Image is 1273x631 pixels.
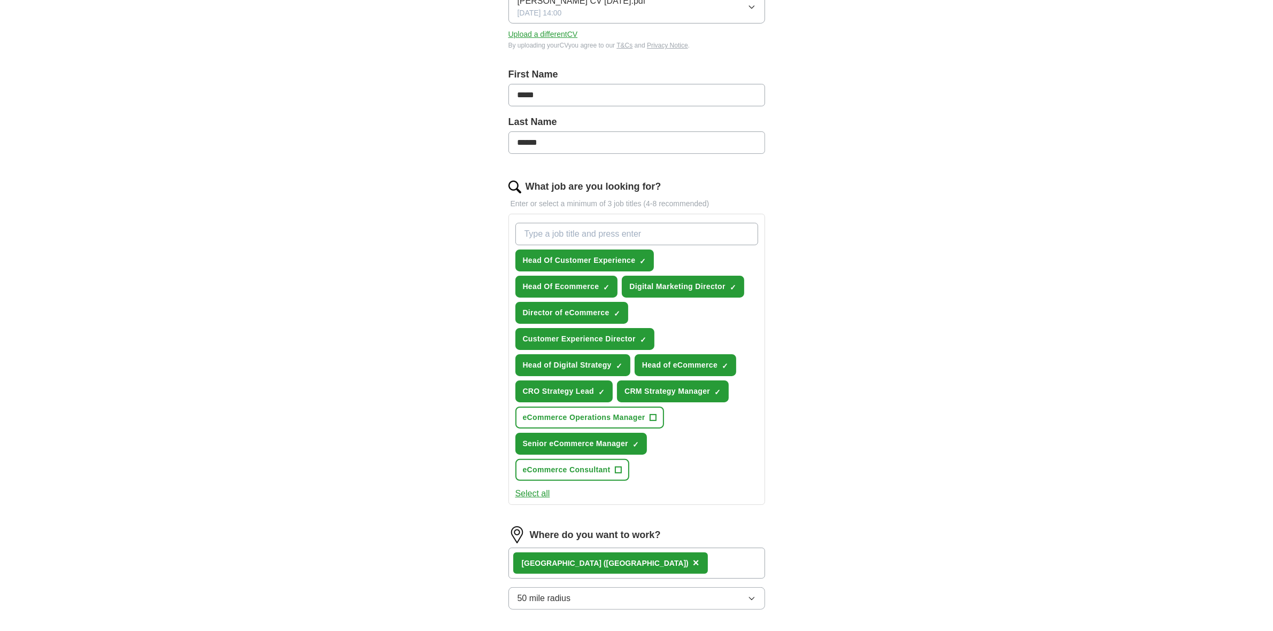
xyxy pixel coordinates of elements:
img: location.png [508,526,526,543]
span: Customer Experience Director [523,333,636,345]
span: Senior eCommerce Manager [523,438,628,449]
span: eCommerce Operations Manager [523,412,645,423]
button: Head of Digital Strategy✓ [515,354,630,376]
button: Head Of Customer Experience✓ [515,250,654,271]
span: ✓ [722,362,728,370]
p: Enter or select a minimum of 3 job titles (4-8 recommended) [508,198,765,209]
span: [DATE] 14:00 [518,7,562,19]
span: ✓ [614,309,620,318]
span: ✓ [598,388,605,396]
a: T&Cs [616,42,632,49]
span: Head of eCommerce [642,360,717,371]
span: ✓ [640,336,646,344]
button: CRO Strategy Lead✓ [515,380,613,402]
button: Director of eCommerce✓ [515,302,628,324]
img: search.png [508,181,521,193]
span: ✓ [639,257,646,266]
span: Director of eCommerce [523,307,610,318]
label: What job are you looking for? [526,180,661,194]
span: ✓ [616,362,622,370]
button: Upload a differentCV [508,29,578,40]
span: Head Of Ecommerce [523,281,599,292]
a: Privacy Notice [647,42,688,49]
span: Head Of Customer Experience [523,255,636,266]
span: 50 mile radius [518,592,571,605]
span: ✓ [603,283,610,292]
span: Digital Marketing Director [629,281,725,292]
button: Head Of Ecommerce✓ [515,276,618,298]
button: CRM Strategy Manager✓ [617,380,729,402]
button: Select all [515,487,550,500]
span: CRM Strategy Manager [624,386,710,397]
label: Where do you want to work? [530,528,661,542]
span: ([GEOGRAPHIC_DATA]) [604,559,689,567]
span: Head of Digital Strategy [523,360,612,371]
button: Senior eCommerce Manager✓ [515,433,647,455]
span: × [693,557,699,568]
label: First Name [508,67,765,82]
span: ✓ [632,440,639,449]
span: ✓ [730,283,736,292]
button: eCommerce Consultant [515,459,629,481]
button: × [693,555,699,571]
button: Customer Experience Director✓ [515,328,654,350]
input: Type a job title and press enter [515,223,758,245]
button: eCommerce Operations Manager [515,407,664,429]
button: 50 mile radius [508,587,765,610]
strong: [GEOGRAPHIC_DATA] [522,559,602,567]
span: ✓ [714,388,721,396]
label: Last Name [508,115,765,129]
button: Head of eCommerce✓ [635,354,736,376]
span: CRO Strategy Lead [523,386,595,397]
div: By uploading your CV you agree to our and . [508,41,765,50]
button: Digital Marketing Director✓ [622,276,744,298]
span: eCommerce Consultant [523,464,611,476]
